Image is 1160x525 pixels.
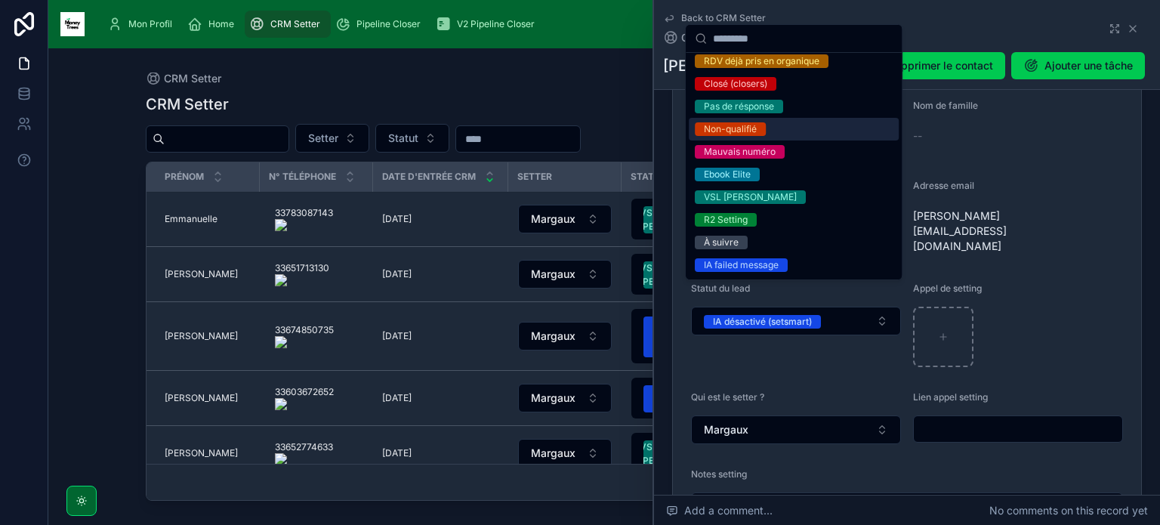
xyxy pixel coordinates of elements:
img: actions-icon.png [275,453,333,465]
span: Statut du lead [631,171,709,183]
div: Mauvais numéro [704,145,776,159]
span: [PERSON_NAME] [165,392,238,404]
span: [DATE] [382,392,412,404]
a: [DATE] [382,392,499,404]
span: -- [913,128,922,144]
a: [DATE] [382,447,499,459]
span: Margaux [704,422,748,437]
a: Select Button [517,321,612,351]
span: N° Téléphone [269,171,336,183]
img: actions-icon.png [275,398,334,410]
span: CRM Setter [681,30,739,45]
a: [PERSON_NAME] [165,268,251,280]
a: Select Button [631,432,742,474]
a: Emmanuelle [165,213,251,225]
span: Supprimer le contact [888,58,993,73]
div: IA désactivé (setsmart) [713,315,812,329]
button: Supprimer le contact [855,52,1005,79]
a: 33674850735 [269,318,364,354]
span: [DATE] [382,330,412,342]
a: CRM Setter [245,11,331,38]
a: Select Button [631,198,742,240]
button: Select Button [295,124,369,153]
a: [PERSON_NAME] [165,330,251,342]
button: Select Button [518,260,612,289]
div: Non-qualifié [704,122,757,136]
span: Mon Profil [128,18,172,30]
span: Statut [388,131,418,146]
span: [PERSON_NAME] [165,447,238,459]
button: Select Button [375,124,449,153]
img: actions-icon.png [275,336,334,348]
button: Select Button [518,205,612,233]
div: Suggestions [686,53,902,279]
span: CRM Setter [270,18,320,30]
span: Date d'entrée CRM [382,171,476,183]
img: actions-icon.png [275,274,329,286]
span: [DATE] [382,268,412,280]
div: scrollable content [97,8,1100,41]
button: Select Button [691,415,901,444]
button: Select Button [518,322,612,351]
a: [PERSON_NAME] [165,392,251,404]
onoff-telecom-ce-phone-number-wrapper: 33651713130 [275,262,329,273]
span: CRM Setter [164,71,221,86]
a: Select Button [517,204,612,234]
a: [DATE] [382,268,499,280]
span: [PERSON_NAME][EMAIL_ADDRESS][DOMAIN_NAME] [913,208,1049,254]
a: Select Button [517,259,612,289]
img: actions-icon.png [275,219,333,231]
span: Add a comment... [666,503,773,518]
a: [PERSON_NAME] [165,447,251,459]
span: Margaux [531,446,575,461]
span: Adresse email [913,180,974,191]
a: 33603672652 [269,380,364,416]
div: Ebook Elite [704,168,751,181]
button: Select Button [631,254,742,295]
a: Select Button [631,253,742,295]
span: Back to CRM Setter [681,12,766,24]
button: Select Button [631,433,742,474]
span: Margaux [531,391,575,406]
span: [PERSON_NAME] [165,330,238,342]
span: Prénom [165,171,204,183]
a: Select Button [631,308,742,364]
button: Select Button [518,439,612,468]
span: [DATE] [382,213,412,225]
span: Notes setting [691,468,747,480]
span: Ajouter une tâche [1044,58,1133,73]
div: À suivre [704,236,739,249]
a: 33783087143 [269,201,364,237]
span: Lien appel setting [913,391,988,403]
button: Select Button [631,309,742,363]
a: Select Button [517,383,612,413]
span: Setter [308,131,338,146]
a: Mon Profil [103,11,183,38]
div: Closé (closers) [704,77,767,91]
onoff-telecom-ce-phone-number-wrapper: 33783087143 [275,207,333,218]
span: Qui est le setter ? [691,391,764,403]
a: V2 Pipeline Closer [431,11,545,38]
a: Back to CRM Setter [663,12,766,24]
a: Select Button [517,438,612,468]
a: [DATE] [382,213,499,225]
a: [DATE] [382,330,499,342]
h1: CRM Setter [146,94,229,115]
a: Home [183,11,245,38]
button: Select Button [631,199,742,239]
span: Appel de setting [913,283,982,294]
span: Setter [517,171,552,183]
span: Home [208,18,234,30]
span: [PERSON_NAME] [165,268,238,280]
span: Margaux [531,267,575,282]
div: VSL [PERSON_NAME] [704,190,797,204]
span: Pipeline Closer [356,18,421,30]
span: Statut du lead [691,283,750,294]
a: CRM Setter [663,30,739,45]
h1: [PERSON_NAME] [663,55,787,76]
a: 33652774633 [269,435,364,471]
div: R2 Setting [704,213,748,227]
a: 33651713130 [269,256,364,292]
onoff-telecom-ce-phone-number-wrapper: 33652774633 [275,441,333,452]
button: Ajouter une tâche [1011,52,1145,79]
